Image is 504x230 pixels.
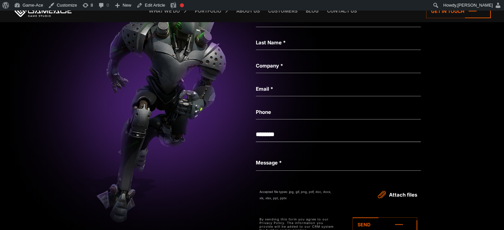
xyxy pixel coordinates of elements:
span: Attach files [389,192,417,198]
label: Company * [256,62,421,70]
label: Email * [256,85,421,93]
a: Get in touch [426,4,491,18]
div: Accepted file types: jpg, gif, png, pdf, doc, docx, xls, xlsx, ppt, pptx [259,189,335,202]
span: [PERSON_NAME] [457,3,493,8]
label: Phone [256,108,421,116]
label: Last Name * [256,39,421,47]
label: Message * [256,159,282,167]
div: Focus keyphrase not set [180,3,184,7]
a: Attach files [379,189,417,199]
